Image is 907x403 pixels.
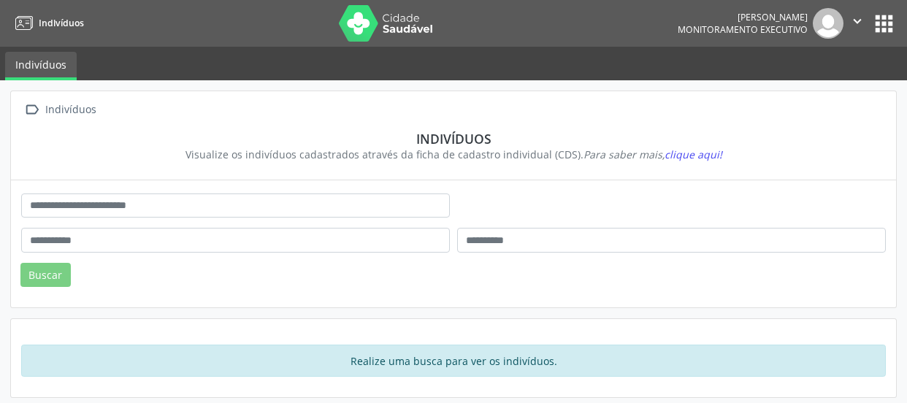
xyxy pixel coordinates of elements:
span: Indivíduos [39,17,84,29]
a:  Indivíduos [21,99,99,120]
i:  [21,99,42,120]
div: [PERSON_NAME] [678,11,808,23]
i:  [849,13,865,29]
button: apps [871,11,897,37]
div: Indivíduos [42,99,99,120]
button: Buscar [20,263,71,288]
span: Monitoramento Executivo [678,23,808,36]
div: Realize uma busca para ver os indivíduos. [21,345,886,377]
img: img [813,8,843,39]
a: Indivíduos [10,11,84,35]
a: Indivíduos [5,52,77,80]
span: clique aqui! [665,147,722,161]
div: Visualize os indivíduos cadastrados através da ficha de cadastro individual (CDS). [31,147,876,162]
i: Para saber mais, [583,147,722,161]
div: Indivíduos [31,131,876,147]
button:  [843,8,871,39]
